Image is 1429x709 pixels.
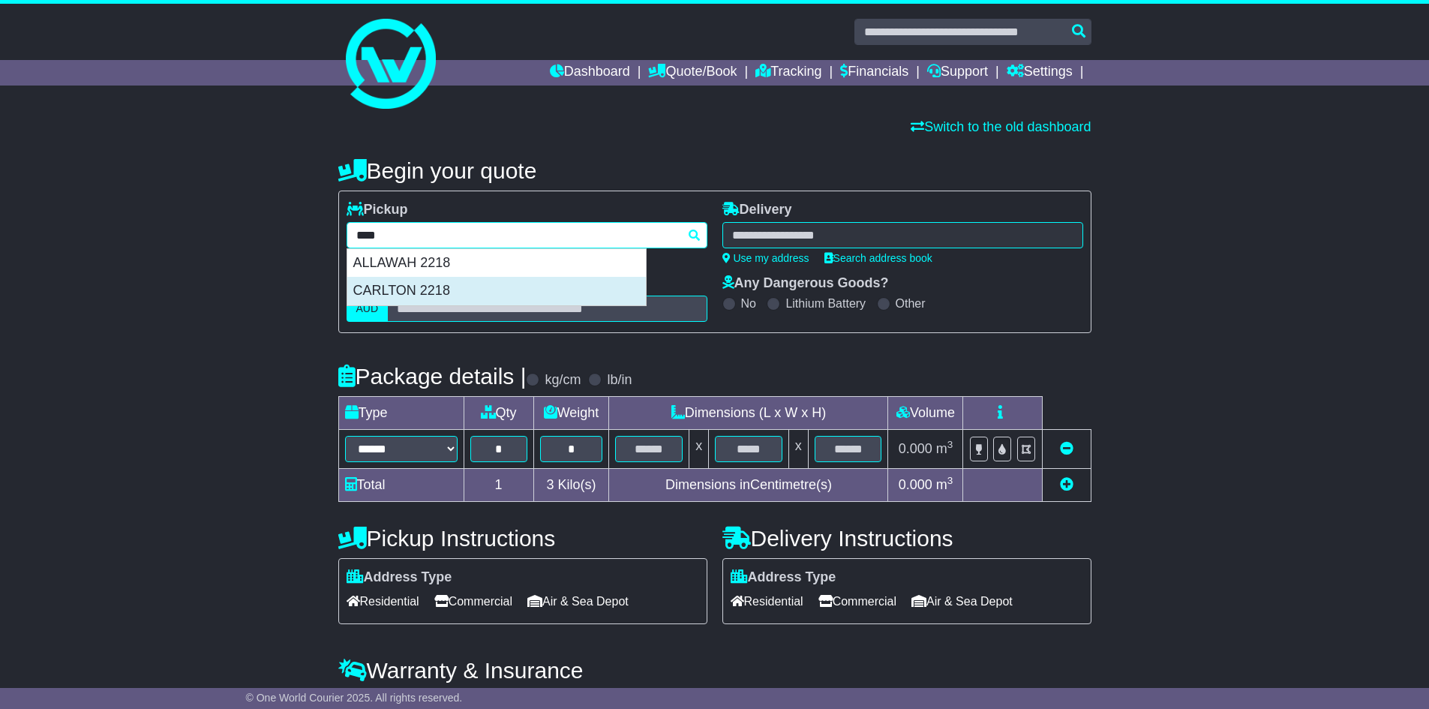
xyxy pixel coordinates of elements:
[785,296,866,311] label: Lithium Battery
[347,222,707,248] typeahead: Please provide city
[788,430,808,469] td: x
[888,397,963,430] td: Volume
[338,658,1091,683] h4: Warranty & Insurance
[899,441,932,456] span: 0.000
[731,569,836,586] label: Address Type
[936,477,953,492] span: m
[609,469,888,502] td: Dimensions in Centimetre(s)
[607,372,632,389] label: lb/in
[899,477,932,492] span: 0.000
[722,526,1091,551] h4: Delivery Instructions
[609,397,888,430] td: Dimensions (L x W x H)
[896,296,926,311] label: Other
[338,397,464,430] td: Type
[527,590,629,613] span: Air & Sea Depot
[731,590,803,613] span: Residential
[840,60,908,86] a: Financials
[722,202,792,218] label: Delivery
[338,364,527,389] h4: Package details |
[347,277,646,305] div: CARLTON 2218
[246,692,463,704] span: © One World Courier 2025. All rights reserved.
[648,60,737,86] a: Quote/Book
[338,526,707,551] h4: Pickup Instructions
[533,469,609,502] td: Kilo(s)
[1007,60,1073,86] a: Settings
[347,249,646,278] div: ALLAWAH 2218
[911,119,1091,134] a: Switch to the old dashboard
[1060,477,1073,492] a: Add new item
[911,590,1013,613] span: Air & Sea Depot
[818,590,896,613] span: Commercial
[1060,441,1073,456] a: Remove this item
[927,60,988,86] a: Support
[347,590,419,613] span: Residential
[936,441,953,456] span: m
[689,430,709,469] td: x
[755,60,821,86] a: Tracking
[546,477,554,492] span: 3
[741,296,756,311] label: No
[722,275,889,292] label: Any Dangerous Goods?
[533,397,609,430] td: Weight
[347,569,452,586] label: Address Type
[434,590,512,613] span: Commercial
[338,158,1091,183] h4: Begin your quote
[947,439,953,450] sup: 3
[338,469,464,502] td: Total
[347,202,408,218] label: Pickup
[550,60,630,86] a: Dashboard
[464,397,533,430] td: Qty
[545,372,581,389] label: kg/cm
[824,252,932,264] a: Search address book
[347,296,389,322] label: AUD
[947,475,953,486] sup: 3
[464,469,533,502] td: 1
[722,252,809,264] a: Use my address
